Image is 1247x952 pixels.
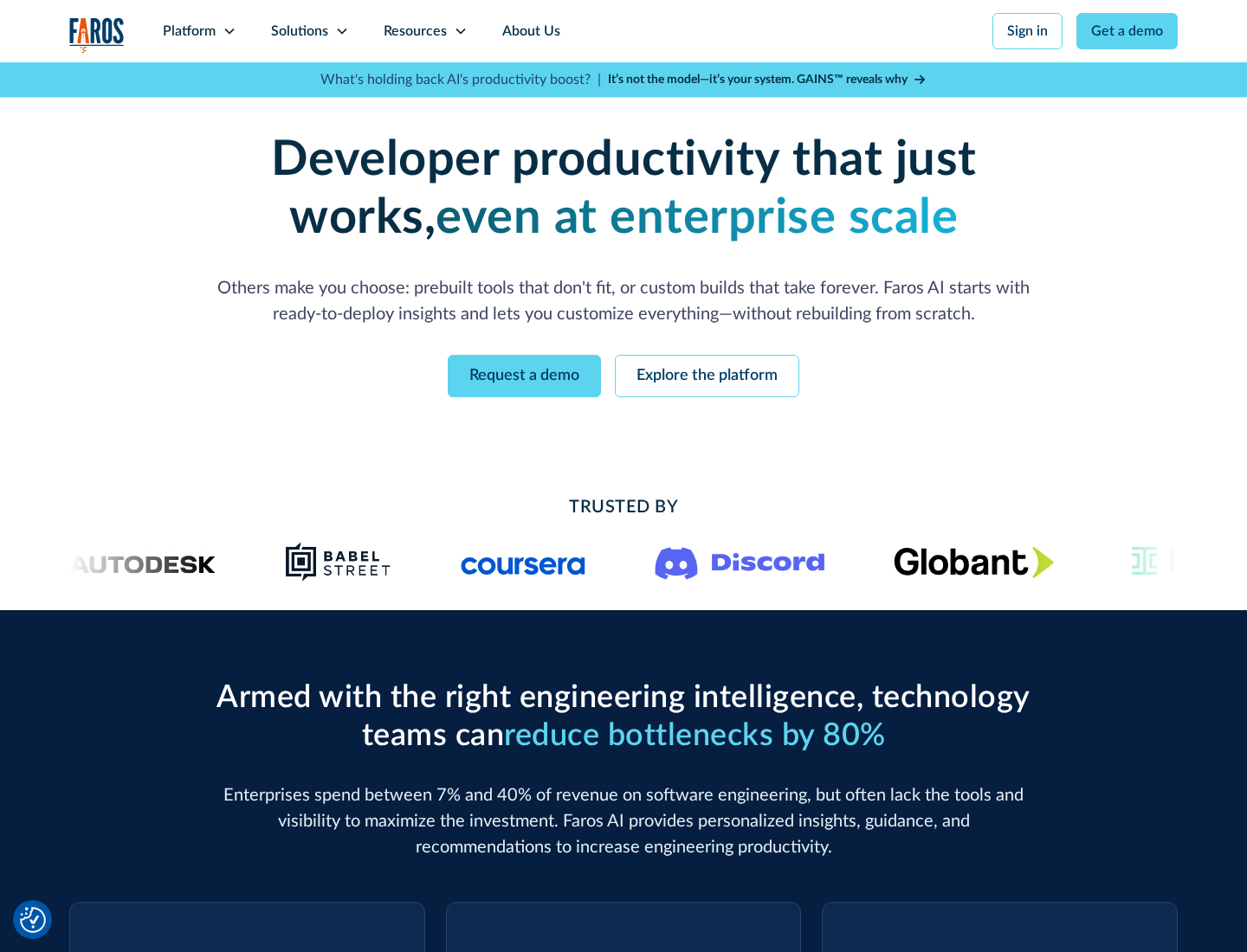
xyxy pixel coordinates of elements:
p: Others make you choose: prebuilt tools that don't fit, or custom builds that take forever. Faros ... [208,275,1039,327]
img: Logo of the online learning platform Coursera. [462,548,586,576]
button: Cookie Settings [20,907,46,933]
strong: even at enterprise scale [436,194,958,242]
strong: Developer productivity that just works, [271,136,977,242]
img: Globant's logo [895,546,1055,578]
a: It’s not the model—it’s your system. GAINS™ reveals why [608,71,927,89]
a: Explore the platform [615,355,799,397]
div: Resources [384,21,447,42]
a: home [69,17,125,53]
img: Logo of the design software company Autodesk. [36,550,216,574]
p: What's holding back AI's productivity boost? | [320,69,601,90]
span: reduce bottlenecks by 80% [504,720,886,751]
h2: Armed with the right engineering intelligence, technology teams can [208,679,1039,754]
a: Request a demo [448,355,601,397]
div: Platform [163,21,216,42]
img: Logo of the analytics and reporting company Faros. [69,17,125,53]
p: Enterprises spend between 7% and 40% of revenue on software engineering, but often lack the tools... [208,782,1039,860]
img: Babel Street logo png [286,541,392,582]
a: Get a demo [1076,13,1178,49]
strong: It’s not the model—it’s your system. GAINS™ reveals why [608,74,908,86]
div: Solutions [271,21,328,42]
img: Revisit consent button [20,907,46,933]
h2: Trusted By [208,494,1039,520]
img: Logo of the communication platform Discord. [656,544,825,580]
a: Sign in [992,13,1063,49]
